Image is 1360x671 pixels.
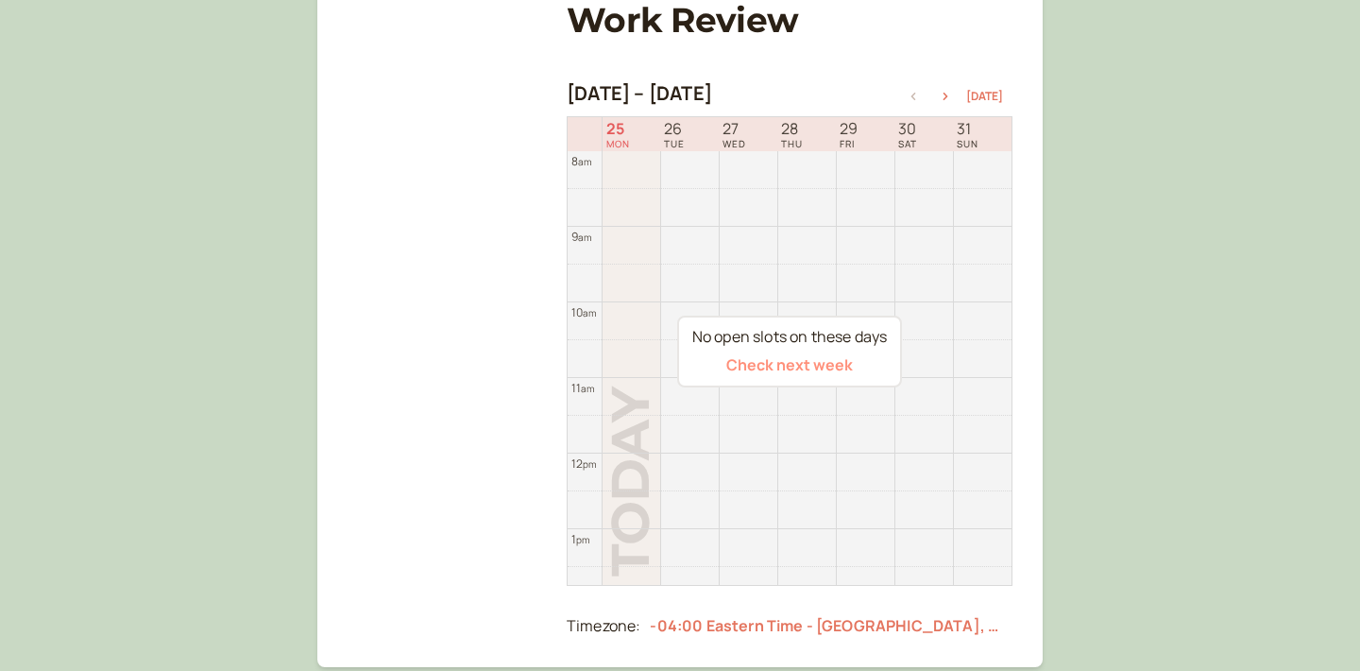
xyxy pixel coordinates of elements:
[567,614,640,639] div: Timezone:
[567,82,712,105] h2: [DATE] – [DATE]
[692,325,887,350] div: No open slots on these days
[726,356,853,373] button: Check next week
[966,90,1003,103] button: [DATE]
